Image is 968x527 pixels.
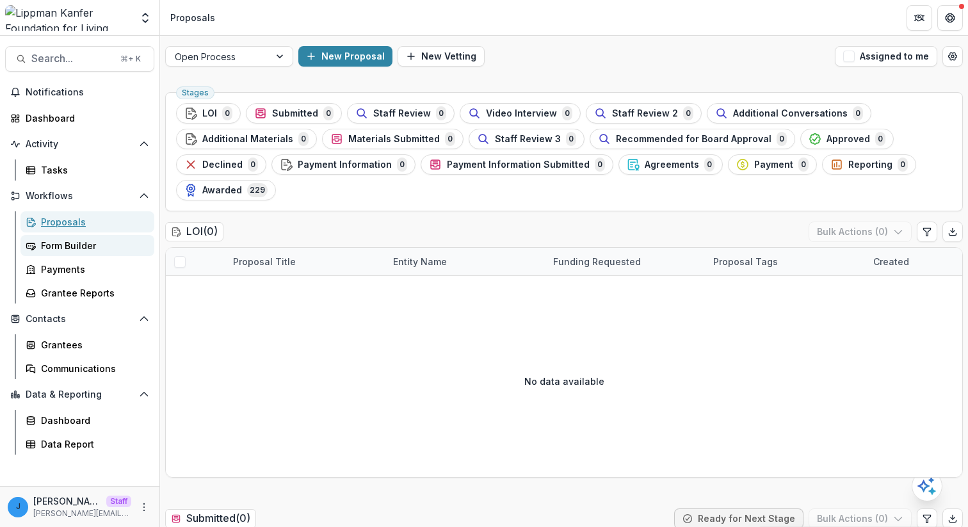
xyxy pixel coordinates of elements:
[436,106,446,120] span: 0
[524,375,604,388] p: No data available
[728,154,817,175] button: Payment0
[800,129,894,149] button: Approved0
[31,53,113,65] span: Search...
[5,108,154,129] a: Dashboard
[176,154,266,175] button: Declined0
[271,154,415,175] button: Payment Information0
[397,158,407,172] span: 0
[16,503,20,511] div: jonah@trytemelio.com
[754,159,793,170] span: Payment
[595,158,605,172] span: 0
[41,437,144,451] div: Data Report
[41,215,144,229] div: Proposals
[26,389,134,400] span: Data & Reporting
[225,248,385,275] div: Proposal Title
[298,132,309,146] span: 0
[176,129,317,149] button: Additional Materials0
[566,132,576,146] span: 0
[445,132,455,146] span: 0
[136,5,154,31] button: Open entity switcher
[853,106,863,120] span: 0
[20,334,154,355] a: Grantees
[460,103,581,124] button: Video Interview0
[202,159,243,170] span: Declined
[421,154,613,175] button: Payment Information Submitted0
[912,471,942,501] button: Open AI Assistant
[835,46,937,67] button: Assigned to me
[5,5,131,31] img: Lippman Kanfer Foundation for Living Torah logo
[586,103,702,124] button: Staff Review 20
[373,108,431,119] span: Staff Review
[347,103,455,124] button: Staff Review0
[20,434,154,455] a: Data Report
[272,108,318,119] span: Submitted
[562,106,572,120] span: 0
[247,183,268,197] span: 229
[182,88,209,97] span: Stages
[20,259,154,280] a: Payments
[176,180,276,200] button: Awarded229
[323,106,334,120] span: 0
[5,46,154,72] button: Search...
[385,248,545,275] div: Entity Name
[20,235,154,256] a: Form Builder
[5,82,154,102] button: Notifications
[875,132,885,146] span: 0
[5,384,154,405] button: Open Data & Reporting
[618,154,723,175] button: Agreements0
[469,129,585,149] button: Staff Review 30
[616,134,771,145] span: Recommended for Board Approval
[20,410,154,431] a: Dashboard
[645,159,699,170] span: Agreements
[246,103,342,124] button: Submitted0
[917,222,937,242] button: Edit table settings
[165,222,223,241] h2: LOI ( 0 )
[777,132,787,146] span: 0
[225,255,303,268] div: Proposal Title
[612,108,678,119] span: Staff Review 2
[866,255,917,268] div: Created
[41,163,144,177] div: Tasks
[545,248,706,275] div: Funding Requested
[170,11,215,24] div: Proposals
[202,185,242,196] span: Awarded
[26,314,134,325] span: Contacts
[41,338,144,352] div: Grantees
[907,5,932,31] button: Partners
[848,159,892,170] span: Reporting
[486,108,557,119] span: Video Interview
[809,222,912,242] button: Bulk Actions (0)
[26,87,149,98] span: Notifications
[118,52,143,66] div: ⌘ + K
[20,358,154,379] a: Communications
[706,248,866,275] div: Proposal Tags
[33,508,131,519] p: [PERSON_NAME][EMAIL_ADDRESS][DOMAIN_NAME]
[41,286,144,300] div: Grantee Reports
[5,186,154,206] button: Open Workflows
[495,134,561,145] span: Staff Review 3
[136,499,152,515] button: More
[447,159,590,170] span: Payment Information Submitted
[942,46,963,67] button: Open table manager
[704,158,714,172] span: 0
[322,129,464,149] button: Materials Submitted0
[202,108,217,119] span: LOI
[165,8,220,27] nav: breadcrumb
[5,309,154,329] button: Open Contacts
[202,134,293,145] span: Additional Materials
[706,255,786,268] div: Proposal Tags
[41,263,144,276] div: Payments
[26,191,134,202] span: Workflows
[385,255,455,268] div: Entity Name
[683,106,693,120] span: 0
[898,158,908,172] span: 0
[33,494,101,508] p: [PERSON_NAME][EMAIL_ADDRESS][DOMAIN_NAME]
[942,222,963,242] button: Export table data
[41,239,144,252] div: Form Builder
[106,496,131,507] p: Staff
[937,5,963,31] button: Get Help
[41,414,144,427] div: Dashboard
[398,46,485,67] button: New Vetting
